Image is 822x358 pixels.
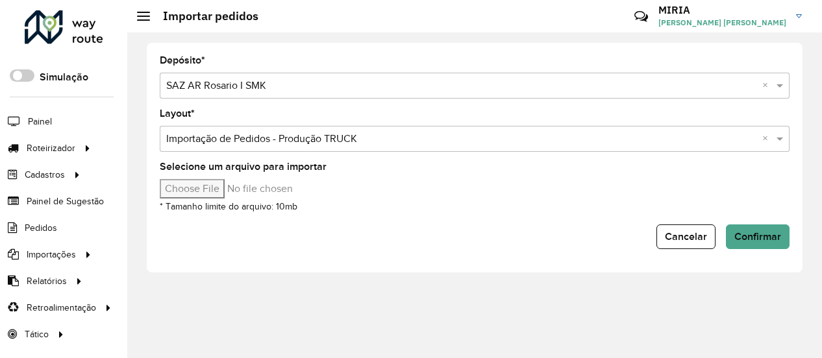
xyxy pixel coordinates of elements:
h2: Importar pedidos [150,9,258,23]
span: Cadastros [25,168,65,182]
span: Importações [27,248,76,261]
span: Confirmar [734,231,781,242]
span: Clear all [762,78,773,93]
small: * Tamanho limite do arquivo: 10mb [160,202,297,211]
span: Relatórios [27,274,67,288]
span: Retroalimentação [27,301,96,315]
label: Depósito [160,53,205,68]
span: Clear all [762,131,773,147]
label: Layout [160,106,195,121]
h3: MIRIA [658,4,786,16]
span: Cancelar [665,231,707,242]
span: Tático [25,328,49,341]
button: Cancelar [656,224,716,249]
span: Roteirizador [27,141,75,155]
span: [PERSON_NAME] [PERSON_NAME] [658,17,786,29]
label: Selecione um arquivo para importar [160,159,327,174]
span: Painel [28,115,52,128]
span: Painel de Sugestão [27,195,104,208]
a: Contato Rápido [627,3,655,30]
span: Pedidos [25,221,57,235]
label: Simulação [40,69,88,85]
button: Confirmar [726,224,790,249]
